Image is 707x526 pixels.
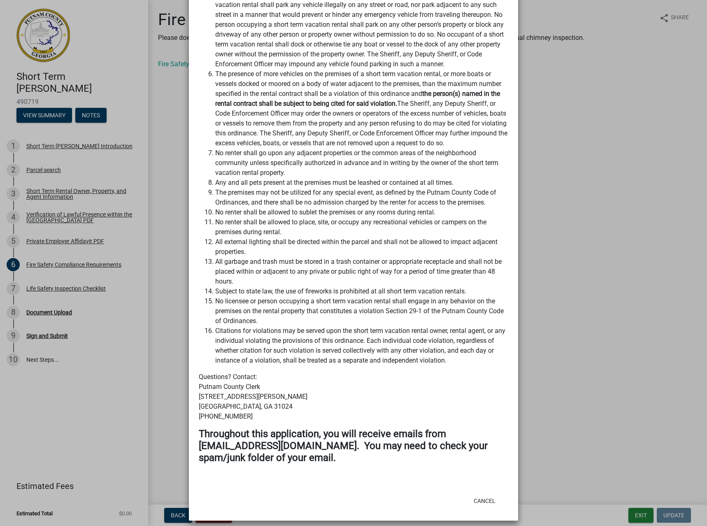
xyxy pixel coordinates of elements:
li: No renter shall go upon any adjacent properties or the common areas of the neighborhood community... [215,148,508,178]
li: All external lighting shall be directed within the parcel and shall not be allowed to impact adja... [215,237,508,257]
button: Cancel [467,493,502,508]
li: The premises may not be utilized for any special event, as defined by the Putnam County Code of O... [215,188,508,207]
li: The presence of more vehicles on the premises of a short term vacation rental, or more boats or v... [215,69,508,148]
li: No licensee or person occupying a short term vacation rental shall engage in any behavior on the ... [215,296,508,326]
li: Citations for violations may be served upon the short term vacation rental owner, rental agent, o... [215,326,508,365]
li: No renter shall be allowed to sublet the premises or any rooms during rental. [215,207,508,217]
li: All garbage and trash must be stored in a trash container or appropriate receptacle and shall not... [215,257,508,286]
strong: Throughout this application, you will receive emails from [EMAIL_ADDRESS][DOMAIN_NAME]. You may n... [199,428,488,463]
li: No renter shall be allowed to place, site, or occupy any recreational vehicles or campers on the ... [215,217,508,237]
li: Subject to state law, the use of fireworks is prohibited at all short term vacation rentals. [215,286,508,296]
li: Any and all pets present at the premises must be leashed or contained at all times. [215,178,508,188]
p: Questions? Contact: Putnam County Clerk [STREET_ADDRESS][PERSON_NAME] [GEOGRAPHIC_DATA], GA 31024... [199,372,508,421]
